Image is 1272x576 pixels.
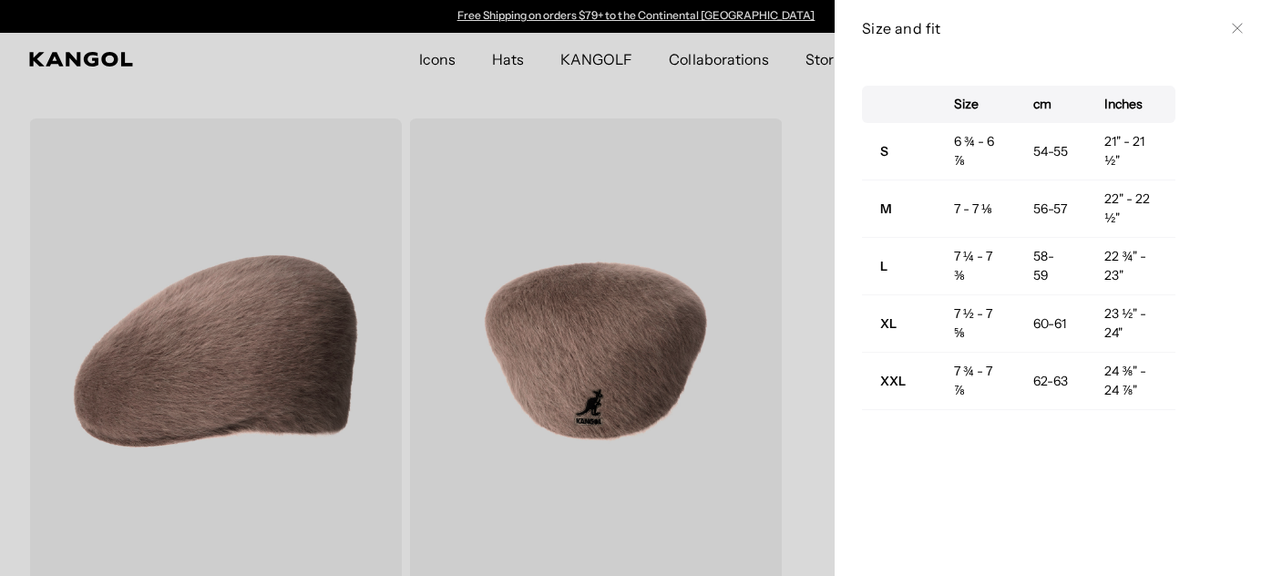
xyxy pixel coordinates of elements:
th: Inches [1086,86,1175,123]
td: 22 ¾" - 23" [1086,238,1175,295]
td: 24 ⅜" - 24 ⅞" [1086,353,1175,410]
td: 7 ¾ - 7 ⅞ [936,353,1015,410]
td: 7 - 7 ⅛ [936,180,1015,238]
td: 58-59 [1015,238,1087,295]
td: 56-57 [1015,180,1087,238]
strong: XL [880,315,897,332]
td: 7 ½ - 7 ⅝ [936,295,1015,353]
strong: L [880,258,887,274]
td: 60-61 [1015,295,1087,353]
td: 22" - 22 ½" [1086,180,1175,238]
strong: XXL [880,373,906,389]
td: 54-55 [1015,123,1087,180]
th: Size [936,86,1015,123]
th: cm [1015,86,1087,123]
td: 62-63 [1015,353,1087,410]
td: 7 ¼ - 7 ⅜ [936,238,1015,295]
strong: M [880,201,892,217]
td: 21" - 21 ½" [1086,123,1175,180]
td: 23 ½" - 24" [1086,295,1175,353]
strong: S [880,143,888,159]
h3: Size and fit [862,18,1223,38]
td: 6 ¾ - 6 ⅞ [936,123,1015,180]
